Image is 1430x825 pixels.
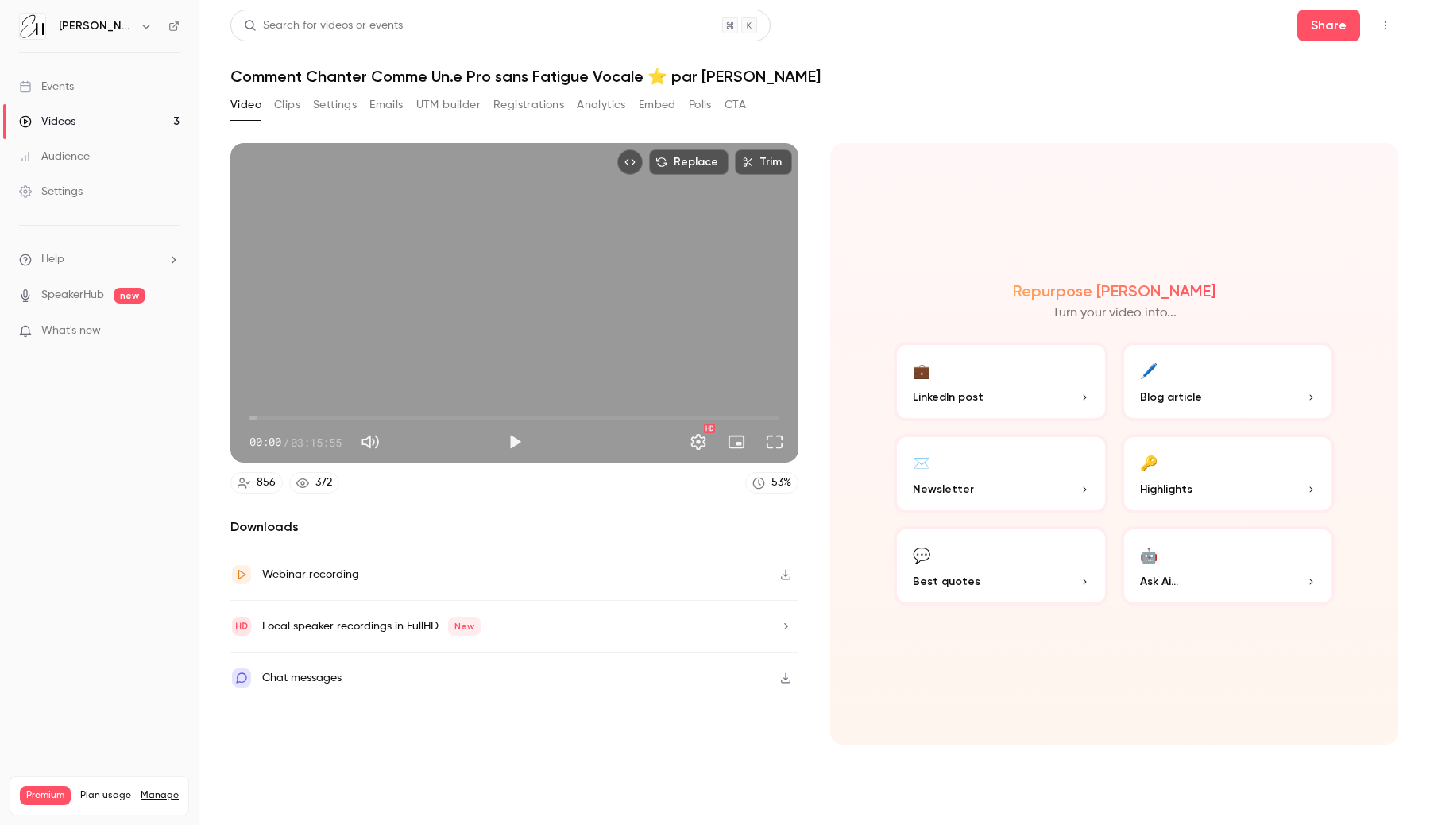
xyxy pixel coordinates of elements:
[1140,389,1202,405] span: Blog article
[283,434,289,451] span: /
[41,323,101,339] span: What's new
[80,789,131,802] span: Plan usage
[262,617,481,636] div: Local speaker recordings in FullHD
[771,474,791,491] div: 53 %
[230,472,283,494] a: 856
[682,426,714,458] button: Settings
[1121,526,1335,606] button: 🤖Ask Ai...
[577,92,626,118] button: Analytics
[19,114,75,130] div: Videos
[894,526,1108,606] button: 💬Best quotes
[20,14,45,39] img: Elena Hurstel
[59,18,133,34] h6: [PERSON_NAME]
[315,474,332,491] div: 372
[249,434,342,451] div: 00:00
[291,434,342,451] span: 03:15:55
[745,472,798,494] a: 53%
[1140,358,1158,382] div: 🖊️
[1140,542,1158,567] div: 🤖
[493,92,564,118] button: Registrations
[41,251,64,268] span: Help
[721,426,752,458] button: Turn on miniplayer
[894,342,1108,421] button: 💼LinkedIn post
[913,481,974,498] span: Newsletter
[894,434,1108,513] button: ✉️Newsletter
[289,472,339,494] a: 372
[499,426,531,458] button: Play
[913,542,930,567] div: 💬
[249,434,281,451] span: 00:00
[1140,481,1192,498] span: Highlights
[913,573,980,590] span: Best quotes
[639,92,676,118] button: Embed
[20,786,71,805] span: Premium
[230,67,1398,86] h1: Comment Chanter Comme Un.e Pro sans Fatigue Vocale ⭐️ par [PERSON_NAME]
[19,251,180,268] li: help-dropdown-opener
[704,424,715,433] div: HD
[262,668,342,687] div: Chat messages
[617,149,643,175] button: Embed video
[257,474,276,491] div: 856
[19,79,74,95] div: Events
[725,92,746,118] button: CTA
[689,92,712,118] button: Polls
[913,450,930,474] div: ✉️
[649,149,729,175] button: Replace
[313,92,357,118] button: Settings
[1297,10,1360,41] button: Share
[369,92,403,118] button: Emails
[230,92,261,118] button: Video
[230,517,798,536] h2: Downloads
[1121,342,1335,421] button: 🖊️Blog article
[913,389,984,405] span: LinkedIn post
[416,92,481,118] button: UTM builder
[114,288,145,304] span: new
[141,789,179,802] a: Manage
[244,17,403,34] div: Search for videos or events
[448,617,481,636] span: New
[19,184,83,199] div: Settings
[19,149,90,165] div: Audience
[1053,304,1177,323] p: Turn your video into...
[759,426,790,458] button: Full screen
[262,565,359,584] div: Webinar recording
[354,426,386,458] button: Mute
[41,287,104,304] a: SpeakerHub
[913,358,930,382] div: 💼
[1140,573,1178,590] span: Ask Ai...
[1013,281,1215,300] h2: Repurpose [PERSON_NAME]
[1121,434,1335,513] button: 🔑Highlights
[274,92,300,118] button: Clips
[1373,13,1398,38] button: Top Bar Actions
[735,149,792,175] button: Trim
[1140,450,1158,474] div: 🔑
